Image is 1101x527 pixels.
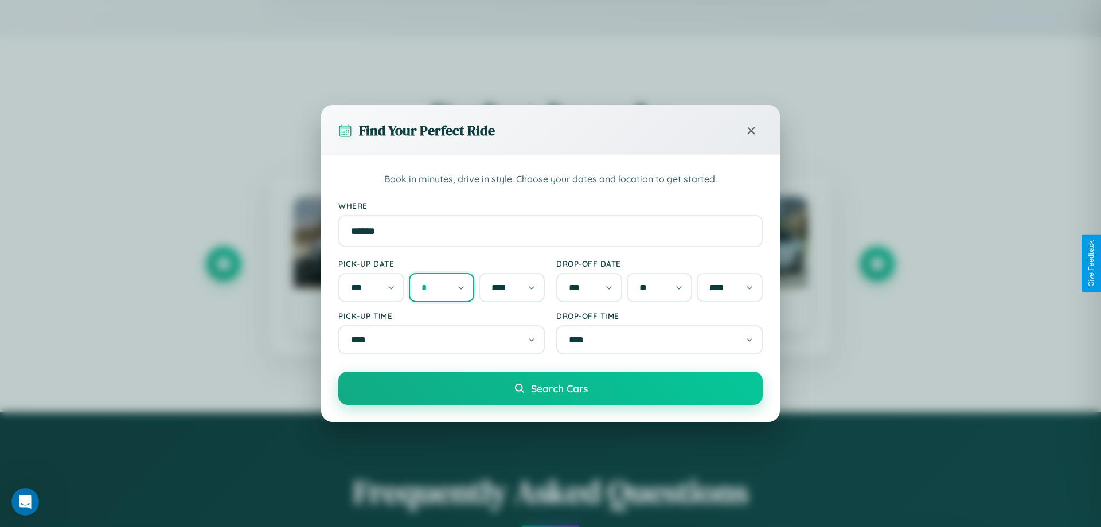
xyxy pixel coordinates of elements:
label: Pick-up Time [338,311,545,321]
span: Search Cars [531,382,588,395]
h3: Find Your Perfect Ride [359,121,495,140]
label: Pick-up Date [338,259,545,268]
label: Drop-off Time [556,311,763,321]
p: Book in minutes, drive in style. Choose your dates and location to get started. [338,172,763,187]
label: Where [338,201,763,210]
button: Search Cars [338,372,763,405]
label: Drop-off Date [556,259,763,268]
